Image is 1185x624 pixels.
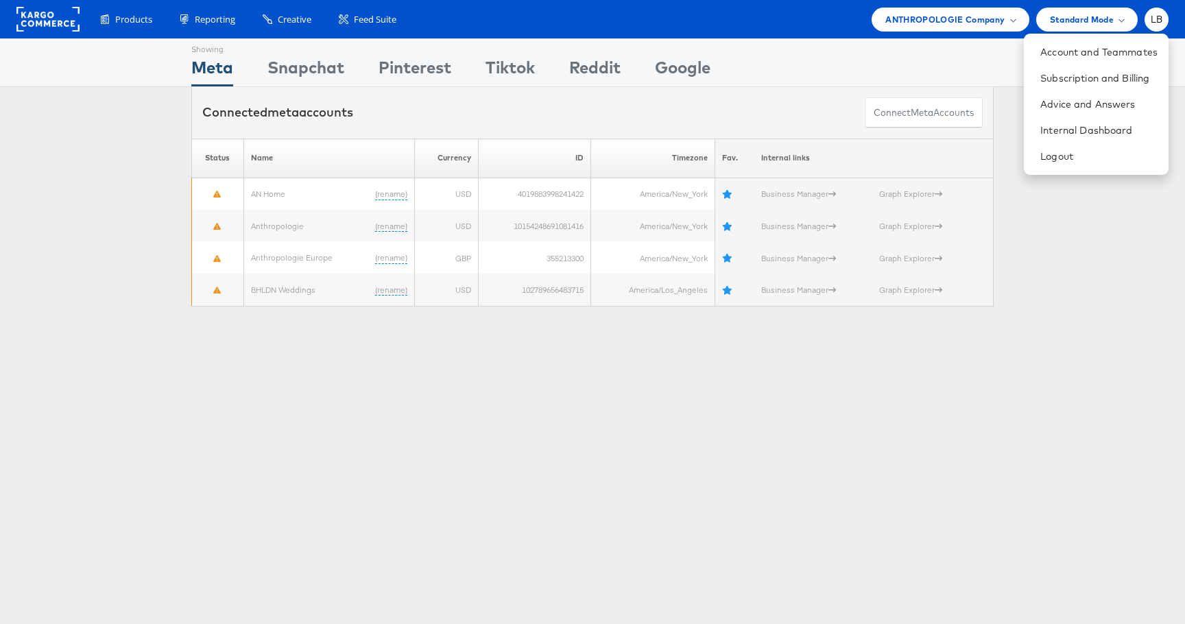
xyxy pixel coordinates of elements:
[278,13,311,26] span: Creative
[379,56,451,86] div: Pinterest
[1040,45,1158,59] a: Account and Teammates
[1040,149,1158,163] a: Logout
[267,56,344,86] div: Snapchat
[479,139,591,178] th: ID
[590,178,715,210] td: America/New_York
[251,284,315,294] a: BHLDN Weddings
[1151,15,1163,24] span: LB
[655,56,710,86] div: Google
[414,210,478,242] td: USD
[251,188,285,198] a: AN Home
[1050,12,1114,27] span: Standard Mode
[375,188,407,200] a: (rename)
[761,189,836,199] a: Business Manager
[761,220,836,230] a: Business Manager
[195,13,235,26] span: Reporting
[414,139,478,178] th: Currency
[1040,97,1158,111] a: Advice and Answers
[115,13,152,26] span: Products
[243,139,414,178] th: Name
[375,220,407,232] a: (rename)
[879,220,942,230] a: Graph Explorer
[267,104,299,120] span: meta
[479,210,591,242] td: 10154248691081416
[590,210,715,242] td: America/New_York
[251,252,333,262] a: Anthropologie Europe
[590,139,715,178] th: Timezone
[414,274,478,306] td: USD
[375,284,407,296] a: (rename)
[761,252,836,263] a: Business Manager
[569,56,621,86] div: Reddit
[885,12,1005,27] span: ANTHROPOLOGIE Company
[479,274,591,306] td: 102789656483715
[1040,123,1158,137] a: Internal Dashboard
[865,97,983,128] button: ConnectmetaAccounts
[191,39,233,56] div: Showing
[1040,71,1158,85] a: Subscription and Billing
[879,189,942,199] a: Graph Explorer
[590,241,715,274] td: America/New_York
[879,252,942,263] a: Graph Explorer
[375,252,407,263] a: (rename)
[590,274,715,306] td: America/Los_Angeles
[879,284,942,294] a: Graph Explorer
[414,178,478,210] td: USD
[479,241,591,274] td: 355213300
[486,56,535,86] div: Tiktok
[191,56,233,86] div: Meta
[354,13,396,26] span: Feed Suite
[251,220,304,230] a: Anthropologie
[192,139,244,178] th: Status
[414,241,478,274] td: GBP
[202,104,353,121] div: Connected accounts
[479,178,591,210] td: 4019883998241422
[761,284,836,294] a: Business Manager
[911,106,933,119] span: meta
